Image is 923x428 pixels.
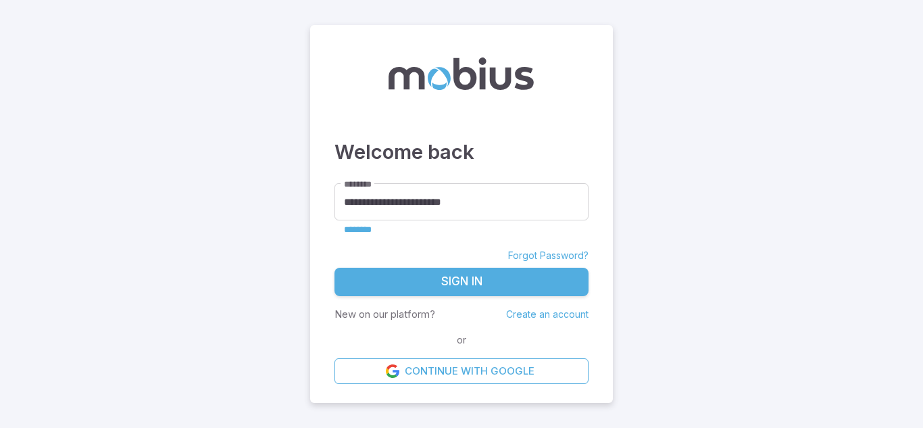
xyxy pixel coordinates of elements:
h3: Welcome back [334,137,589,167]
button: Sign In [334,268,589,296]
a: Create an account [506,308,589,320]
span: or [453,333,470,348]
a: Continue with Google [334,358,589,384]
a: Forgot Password? [508,249,589,262]
p: New on our platform? [334,307,435,322]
